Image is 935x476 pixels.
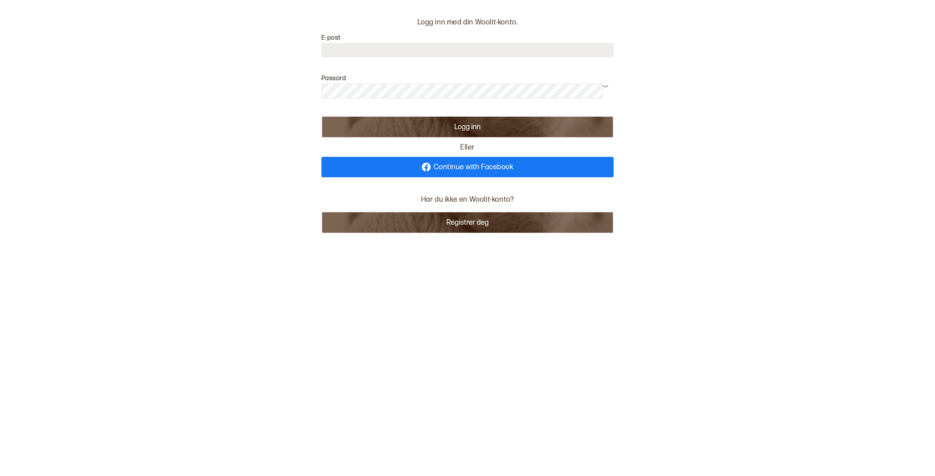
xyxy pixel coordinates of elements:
label: Passord [321,74,346,82]
button: Logg inn [321,116,614,138]
button: Registrer deg [321,212,614,233]
a: Continue with Facebook [321,157,614,177]
label: E-post [321,34,341,42]
span: Continue with Facebook [434,163,514,171]
p: Logg inn med din Woolit-konto. [321,18,614,27]
span: Eller [457,141,477,154]
p: Har du ikke en Woolit-konto? [418,192,517,207]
